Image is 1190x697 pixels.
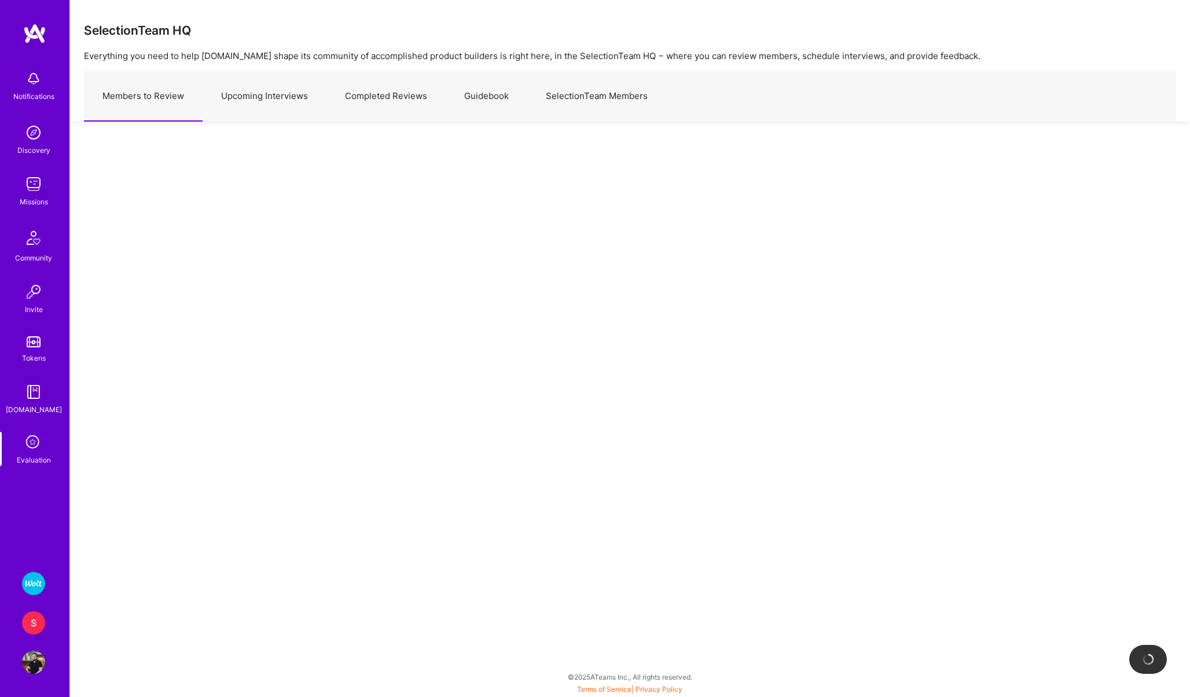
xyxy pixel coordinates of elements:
[84,71,203,122] a: Members to Review
[22,121,45,144] img: discovery
[19,572,48,595] a: Wolt - Fintech: Payments Expansion Team
[577,685,682,694] span: |
[22,67,45,90] img: bell
[22,651,45,674] img: User Avatar
[84,23,191,38] h3: SelectionTeam HQ
[17,144,50,156] div: Discovery
[1143,654,1154,665] img: loading
[27,336,41,347] img: tokens
[22,173,45,196] img: teamwork
[22,380,45,403] img: guide book
[527,71,666,122] a: SelectionTeam Members
[446,71,527,122] a: Guidebook
[577,685,631,694] a: Terms of Service
[20,196,48,208] div: Missions
[6,403,62,416] div: [DOMAIN_NAME]
[636,685,682,694] a: Privacy Policy
[84,50,1176,62] p: Everything you need to help [DOMAIN_NAME] shape its community of accomplished product builders is...
[25,303,43,316] div: Invite
[22,611,45,634] div: S
[19,611,48,634] a: S
[23,432,45,454] i: icon SelectionTeam
[13,90,54,102] div: Notifications
[22,280,45,303] img: Invite
[23,23,46,44] img: logo
[22,352,46,364] div: Tokens
[326,71,446,122] a: Completed Reviews
[15,252,52,264] div: Community
[19,651,48,674] a: User Avatar
[203,71,326,122] a: Upcoming Interviews
[69,662,1190,691] div: © 2025 ATeams Inc., All rights reserved.
[20,224,47,252] img: Community
[17,454,51,466] div: Evaluation
[22,572,45,595] img: Wolt - Fintech: Payments Expansion Team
